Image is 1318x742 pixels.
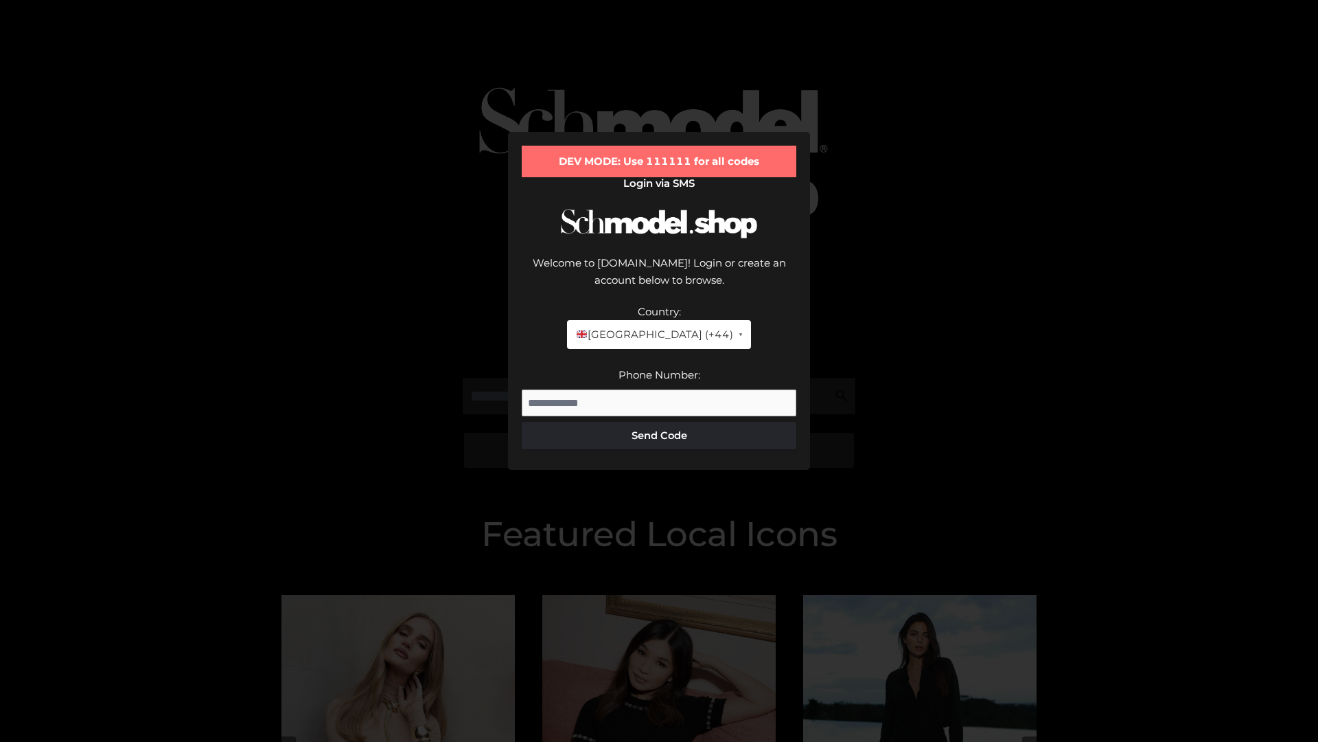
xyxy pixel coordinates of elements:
label: Country: [638,305,681,318]
button: Send Code [522,422,796,449]
label: Phone Number: [618,368,700,381]
h2: Login via SMS [522,177,796,190]
span: [GEOGRAPHIC_DATA] (+44) [575,326,732,344]
div: DEV MODE: Use 111111 for all codes [522,146,796,177]
img: 🇬🇧 [577,329,587,339]
img: Schmodel Logo [556,196,762,251]
div: Welcome to [DOMAIN_NAME]! Login or create an account below to browse. [522,254,796,303]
